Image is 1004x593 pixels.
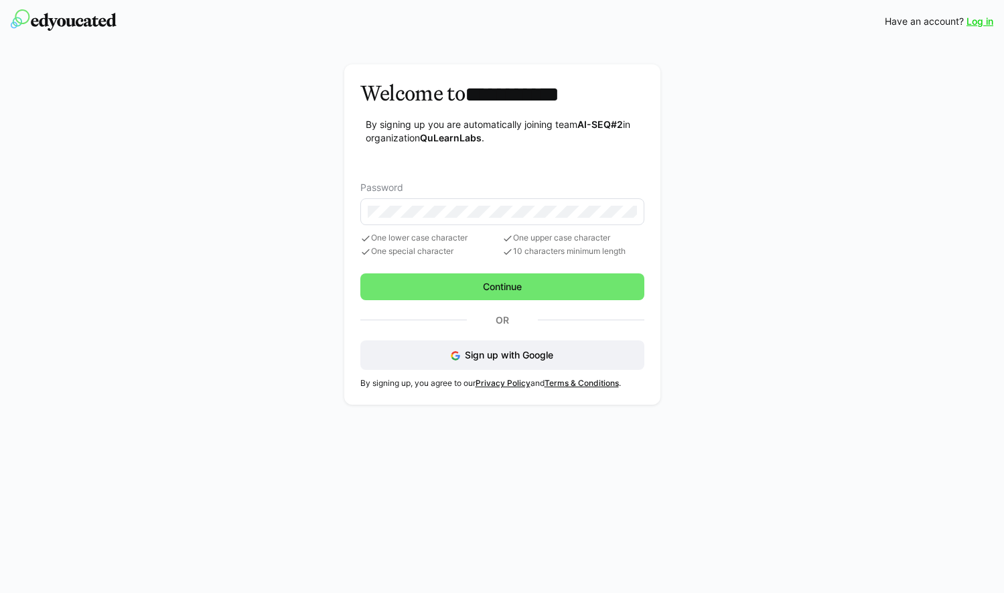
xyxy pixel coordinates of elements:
[360,80,644,107] h3: Welcome to
[502,247,644,257] span: 10 characters minimum length
[360,182,403,193] span: Password
[360,273,644,300] button: Continue
[545,378,619,388] a: Terms & Conditions
[465,349,553,360] span: Sign up with Google
[420,132,482,143] strong: QuLearnLabs
[360,247,502,257] span: One special character
[366,118,644,145] p: By signing up you are automatically joining team in organization .
[11,9,117,31] img: edyoucated
[476,378,530,388] a: Privacy Policy
[481,280,524,293] span: Continue
[467,311,538,330] p: Or
[885,15,964,28] span: Have an account?
[502,233,644,244] span: One upper case character
[360,378,644,389] p: By signing up, you agree to our and .
[966,15,993,28] a: Log in
[577,119,623,130] strong: AI-SEQ#2
[360,340,644,370] button: Sign up with Google
[360,233,502,244] span: One lower case character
